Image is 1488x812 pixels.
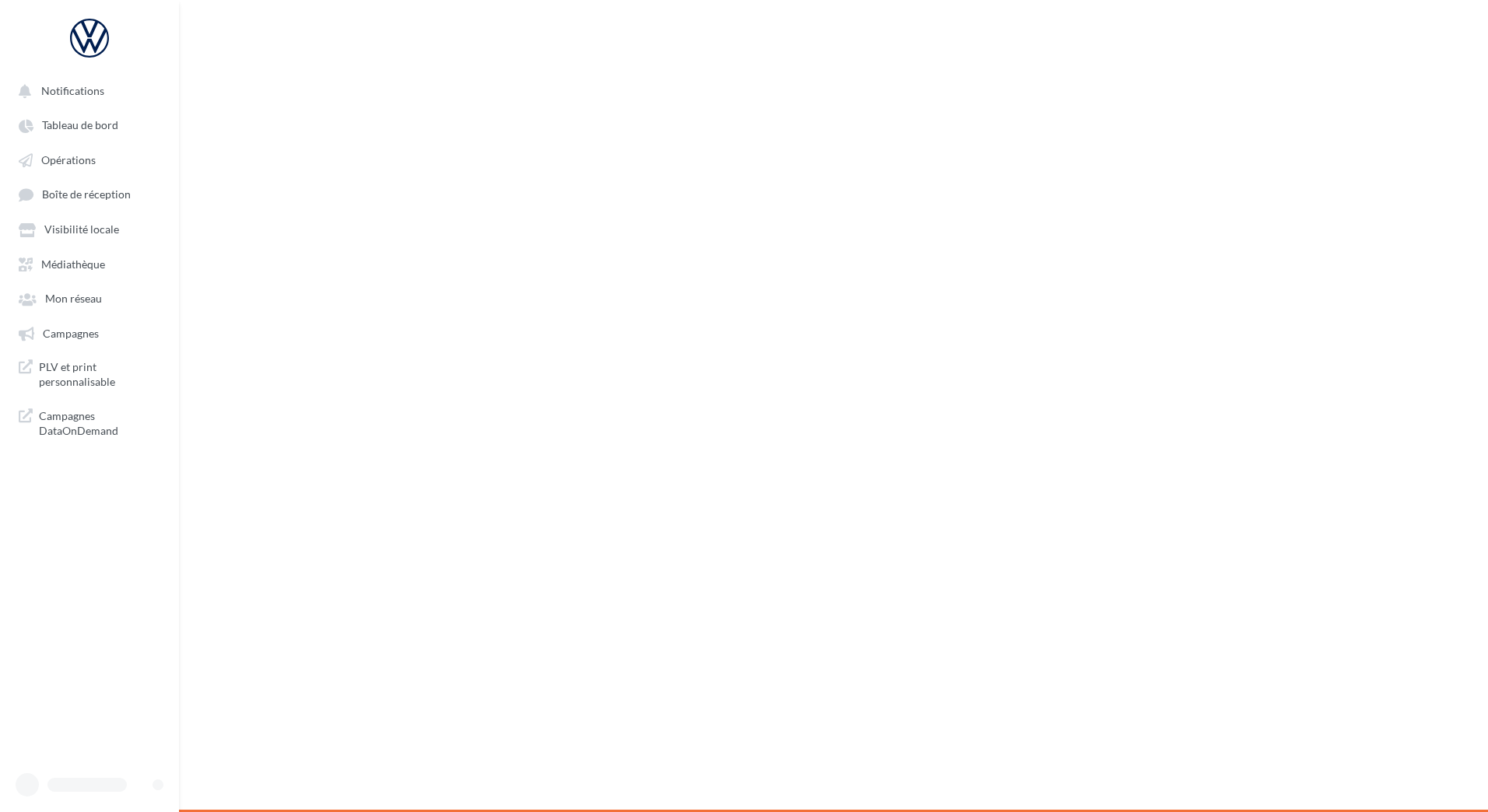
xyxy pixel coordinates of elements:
[42,119,118,132] span: Tableau de bord
[41,84,104,97] span: Notifications
[9,145,170,173] a: Opérations
[9,215,170,243] a: Visibilité locale
[9,284,170,312] a: Mon réseau
[9,353,170,396] a: PLV et print personnalisable
[9,250,170,278] a: Médiathèque
[41,257,105,271] span: Médiathèque
[9,76,163,104] button: Notifications
[9,402,170,445] a: Campagnes DataOnDemand
[9,110,170,138] a: Tableau de bord
[42,188,131,201] span: Boîte de réception
[45,292,102,306] span: Mon réseau
[43,327,99,340] span: Campagnes
[39,408,160,439] span: Campagnes DataOnDemand
[44,223,119,236] span: Visibilité locale
[41,153,96,166] span: Opérations
[9,319,170,347] a: Campagnes
[39,359,160,390] span: PLV et print personnalisable
[9,180,170,208] a: Boîte de réception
